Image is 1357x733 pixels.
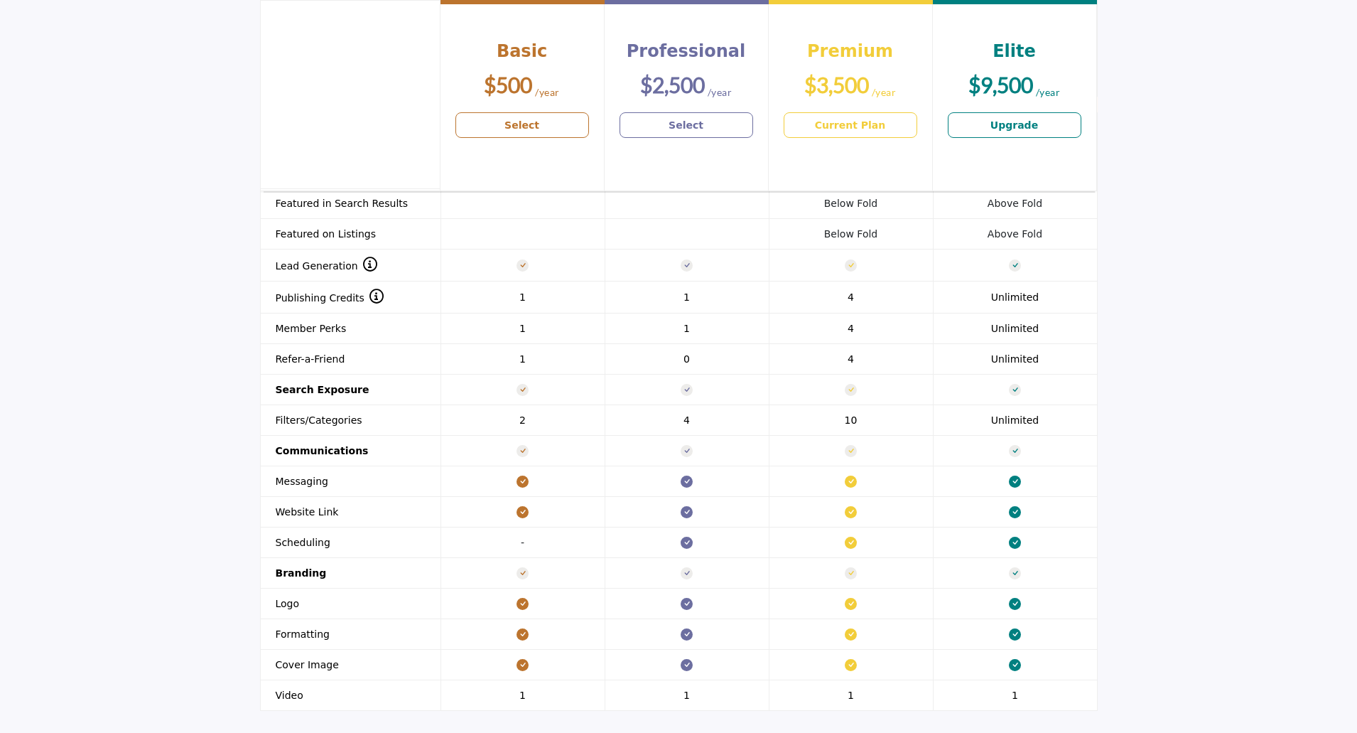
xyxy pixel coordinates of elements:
[260,219,440,250] th: Featured on Listings
[988,228,1042,240] span: Above Fold
[260,188,440,219] th: Featured in Search Results
[824,228,877,240] span: Below Fold
[519,414,526,426] span: 2
[948,112,1081,138] a: Upgrade
[683,323,690,334] span: 1
[683,353,690,365] span: 0
[991,414,1039,426] span: Unlimited
[260,528,440,558] th: Scheduling
[497,41,547,61] b: Basic
[519,690,526,701] span: 1
[990,118,1038,133] b: Upgrade
[848,690,854,701] span: 1
[848,353,854,365] span: 4
[620,112,753,138] a: Select
[988,198,1042,209] span: Above Fold
[683,291,690,303] span: 1
[504,118,539,133] b: Select
[669,118,703,133] b: Select
[484,72,532,97] b: $500
[276,260,377,272] span: Lead Generation
[1012,690,1018,701] span: 1
[519,291,526,303] span: 1
[260,650,440,680] th: Cover Image
[519,323,526,334] span: 1
[535,86,560,98] sub: /year
[260,619,440,650] th: Formatting
[260,344,440,375] th: Refer-a-Friend
[276,445,369,456] strong: Communications
[519,353,526,365] span: 1
[260,589,440,619] th: Logo
[260,497,440,528] th: Website Link
[991,353,1039,365] span: Unlimited
[627,41,745,61] b: Professional
[260,405,440,436] th: Filters/Categories
[845,414,858,426] span: 10
[1036,86,1061,98] sub: /year
[276,567,327,579] strong: Branding
[848,323,854,334] span: 4
[276,292,384,304] span: Publishing Credits
[276,384,369,395] strong: Search Exposure
[993,41,1036,61] b: Elite
[260,680,440,711] th: Video
[260,466,440,497] th: Messaging
[683,690,690,701] span: 1
[440,528,605,558] td: -
[968,72,1033,97] b: $9,500
[807,41,893,61] b: Premium
[683,414,690,426] span: 4
[455,112,589,138] a: Select
[872,86,897,98] sub: /year
[848,291,854,303] span: 4
[260,314,440,344] th: Member Perks
[640,72,705,97] b: $2,500
[815,118,886,133] b: Current Plan
[824,198,877,209] span: Below Fold
[991,291,1039,303] span: Unlimited
[708,86,732,98] sub: /year
[804,72,869,97] b: $3,500
[991,323,1039,334] span: Unlimited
